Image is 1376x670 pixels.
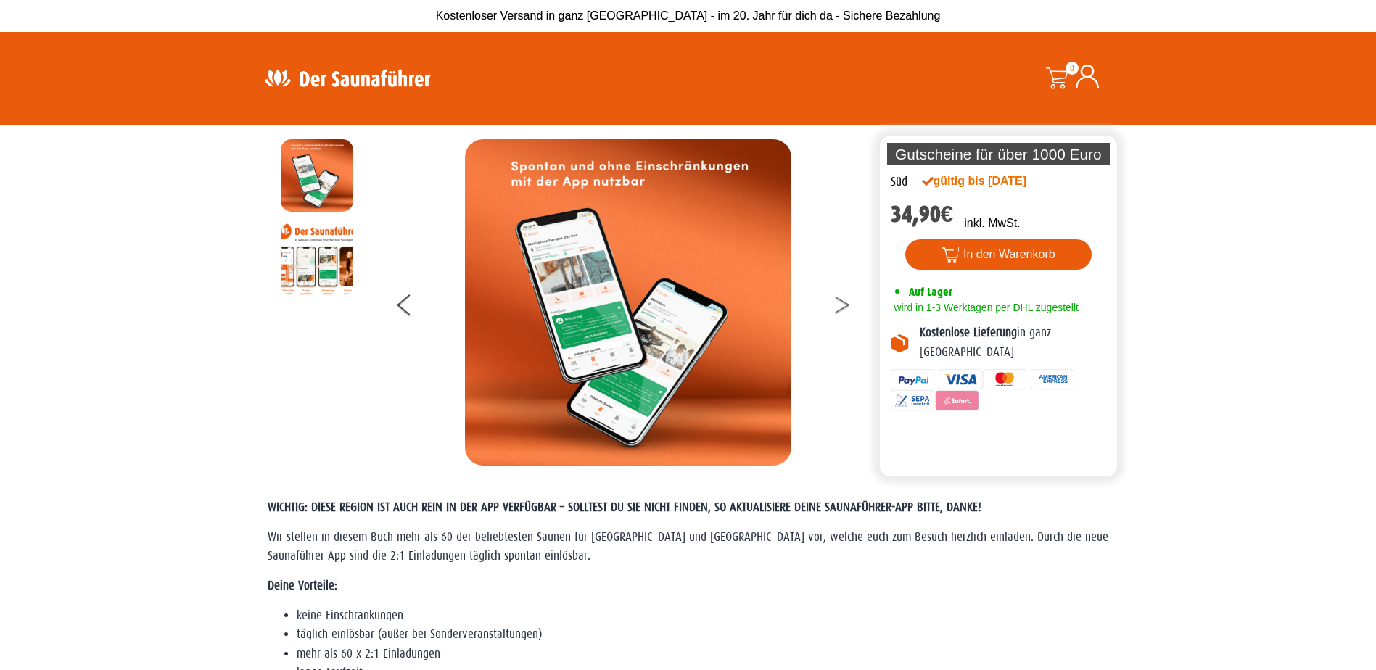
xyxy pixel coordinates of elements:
span: € [941,201,954,228]
b: Kostenlose Lieferung [920,326,1017,339]
p: inkl. MwSt. [964,215,1020,232]
li: keine Einschränkungen [297,606,1109,625]
strong: Deine Vorteile: [268,579,337,592]
li: täglich einlösbar (außer bei Sonderveranstaltungen) [297,625,1109,644]
p: Gutscheine für über 1000 Euro [887,143,1111,165]
div: Süd [891,173,907,191]
button: In den Warenkorb [905,239,1092,270]
span: 0 [1066,62,1079,75]
span: Wir stellen in diesem Buch mehr als 60 der beliebtesten Saunen für [GEOGRAPHIC_DATA] und [GEOGRAP... [268,530,1108,563]
img: Anleitung7tn [281,223,353,295]
span: wird in 1-3 Werktagen per DHL zugestellt [891,302,1079,313]
img: MOCKUP-iPhone_regional [465,139,791,466]
span: WICHTIG: DIESE REGION IST AUCH REIN IN DER APP VERFÜGBAR – SOLLTEST DU SIE NICHT FINDEN, SO AKTUA... [268,500,981,514]
bdi: 34,90 [891,201,954,228]
span: Auf Lager [909,285,952,299]
div: gültig bis [DATE] [922,173,1058,190]
img: MOCKUP-iPhone_regional [281,139,353,212]
p: in ganz [GEOGRAPHIC_DATA] [920,323,1107,362]
span: Kostenloser Versand in ganz [GEOGRAPHIC_DATA] - im 20. Jahr für dich da - Sichere Bezahlung [436,9,941,22]
li: mehr als 60 x 2:1-Einladungen [297,645,1109,663]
